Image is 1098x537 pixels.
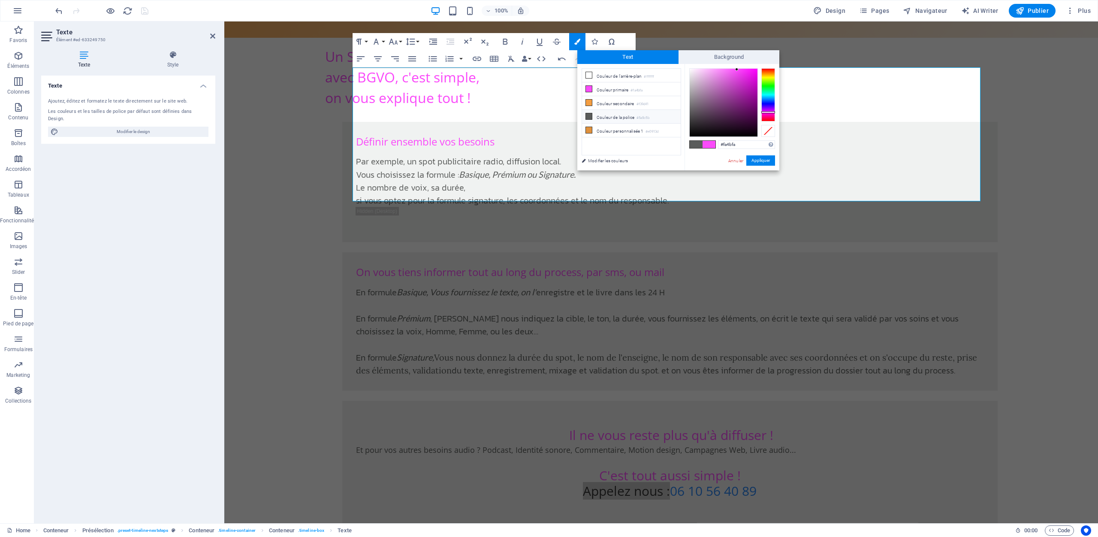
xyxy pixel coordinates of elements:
[43,525,352,536] nav: breadcrumb
[10,294,27,301] p: En-tête
[7,525,30,536] a: Cliquez pour annuler la sélection. Double-cliquez pour ouvrir Pages.
[41,76,215,91] h4: Texte
[1016,6,1049,15] span: Publier
[189,525,214,536] span: Cliquez pour sélectionner. Double-cliquez pour modifier.
[387,33,403,50] button: Font Size
[6,372,30,379] p: Marketing
[810,4,849,18] button: Design
[370,50,386,67] button: Align Center
[703,141,715,148] span: #fa4bfa
[1066,6,1091,15] span: Plus
[1009,4,1056,18] button: Publier
[348,405,549,422] span: l ne vous reste plus qu'à diffuser !
[48,108,208,122] div: Les couleurs et les tailles de police par défaut sont définies dans Design.
[8,191,29,198] p: Tableaux
[338,525,351,536] span: Cliquez pour sélectionner. Double-cliquez pour modifier.
[130,51,215,69] h4: Style
[54,6,64,16] i: Annuler : Modifier le texte (Ctrl+Z)
[442,33,459,50] button: Decrease Indent
[3,320,33,327] p: Pied de page
[54,6,64,16] button: undo
[48,127,208,137] button: Modifier le design
[533,50,549,67] button: HTML
[582,69,681,82] li: Couleur de l'arrière-plan
[473,501,694,516] span: "BGVO : L'élégance du son, L'harmonie des mots"
[577,155,677,166] a: Modifier les couleurs
[105,6,115,16] button: Cliquez ici pour quitter le mode Aperçu et poursuivre l'édition.
[856,4,893,18] button: Pages
[761,125,775,137] div: Clear Color Selection
[359,461,446,478] span: Appelez nous :
[958,4,1002,18] button: AI Writer
[679,50,780,64] span: Background
[636,101,649,107] small: #f39d41
[404,50,420,67] button: Align Justify
[459,33,476,50] button: Superscript
[172,528,175,533] i: Cet élément est une présélection personnalisable.
[61,127,206,137] span: Modifier le design
[10,243,27,250] p: Images
[425,50,441,67] button: Unordered List
[375,445,516,463] span: C'est tout aussi simple !
[7,88,30,95] p: Colonnes
[1081,525,1091,536] button: Usercentrics
[353,50,369,67] button: Align Left
[859,6,889,15] span: Pages
[486,50,502,67] button: Insert Table
[554,50,570,67] button: Undo (Ctrl+Z)
[404,33,420,50] button: Line Height
[582,124,681,137] li: Couleur personnalisée 1
[82,525,114,536] span: Cliquez pour sélectionner. Double-cliquez pour modifier.
[520,50,532,67] button: Data Bindings
[4,346,33,353] p: Formulaires
[353,33,369,50] button: Paragraph Format
[298,525,324,536] span: . timeline-box
[387,50,403,67] button: Align Right
[497,33,513,50] button: Bold (Ctrl+B)
[48,98,208,105] div: Ajoutez, éditez et formatez le texte directement sur le site web.
[56,28,215,36] h2: Texte
[582,110,681,124] li: Couleur de la police
[1049,525,1070,536] span: Code
[571,50,587,67] button: Redo (Ctrl+Shift+Z)
[810,4,849,18] div: Design (Ctrl+Alt+Y)
[269,525,295,536] span: Cliquez pour sélectionner. Double-cliquez pour modifier.
[899,4,950,18] button: Navigateur
[56,36,198,44] h3: Élément #ed-633249750
[9,37,27,44] p: Favoris
[41,51,130,69] h4: Texte
[370,33,386,50] button: Font Family
[644,74,654,80] small: #ffffff
[514,33,531,50] button: Italic (Ctrl+I)
[903,6,947,15] span: Navigateur
[813,6,845,15] span: Design
[345,405,348,422] span: I
[646,129,658,135] small: #e0913d
[8,114,28,121] p: Contenu
[1015,525,1038,536] h6: Durée de la session
[117,525,168,536] span: . preset-timeline-nextsteps
[727,158,744,164] a: Annuler
[582,82,681,96] li: Couleur primaire
[690,141,703,148] span: #5a5c5b
[495,6,508,16] h6: 100%
[1062,4,1094,18] button: Plus
[586,33,603,50] button: Icons
[961,6,998,15] span: AI Writer
[122,6,133,16] button: reload
[531,33,548,50] button: Underline (Ctrl+U)
[11,140,26,147] p: Boîtes
[1045,525,1074,536] button: Code
[482,6,512,16] button: 100%
[582,96,681,110] li: Couleur secondaire
[132,423,572,434] span: Et pour vos autres besoins audio ? Podcast, Identité sonore, Commentaire, Motion design, Campagne...
[1024,525,1038,536] span: 00 00
[425,33,441,50] button: Increase Indent
[6,166,31,173] p: Accordéon
[446,461,532,478] span: 06 10 56 40 89
[43,525,69,536] span: Cliquez pour sélectionner. Double-cliquez pour modifier.
[446,463,532,477] a: 06 10 56 40 89
[503,50,519,67] button: Clear Formatting
[477,33,493,50] button: Subscript
[218,525,256,536] span: . timeline-container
